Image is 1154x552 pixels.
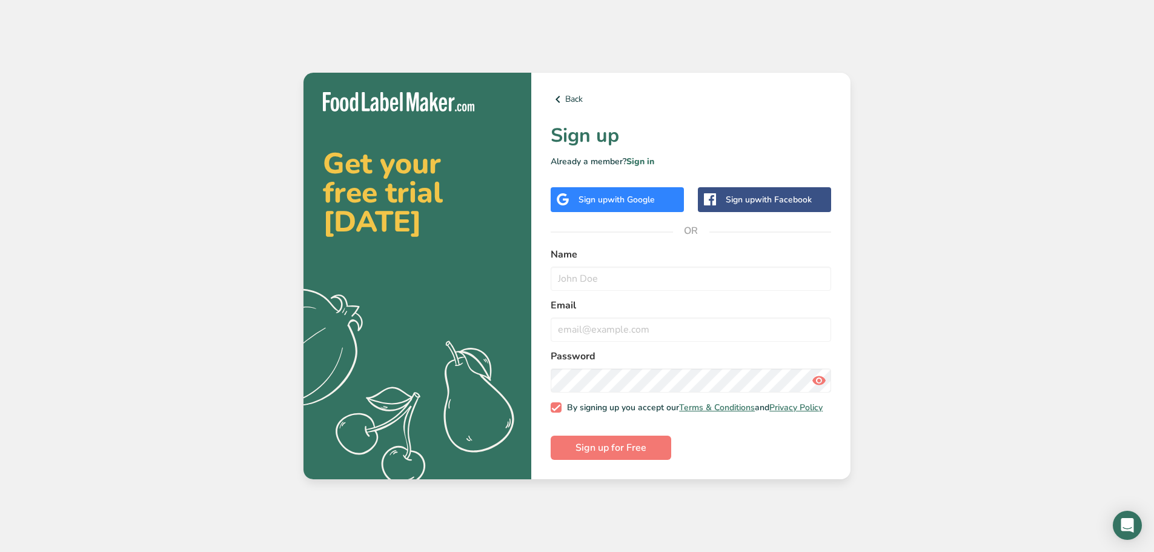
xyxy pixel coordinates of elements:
button: Sign up for Free [551,436,671,460]
div: Open Intercom Messenger [1113,511,1142,540]
h2: Get your free trial [DATE] [323,149,512,236]
label: Email [551,298,831,313]
span: with Google [608,194,655,205]
img: Food Label Maker [323,92,474,112]
h1: Sign up [551,121,831,150]
input: email@example.com [551,318,831,342]
a: Privacy Policy [769,402,823,413]
span: By signing up you accept our and [562,402,823,413]
span: OR [673,213,709,249]
label: Password [551,349,831,364]
a: Terms & Conditions [679,402,755,413]
input: John Doe [551,267,831,291]
label: Name [551,247,831,262]
p: Already a member? [551,155,831,168]
span: with Facebook [755,194,812,205]
a: Back [551,92,831,107]
span: Sign up for Free [575,441,646,455]
div: Sign up [726,193,812,206]
a: Sign in [626,156,654,167]
div: Sign up [579,193,655,206]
